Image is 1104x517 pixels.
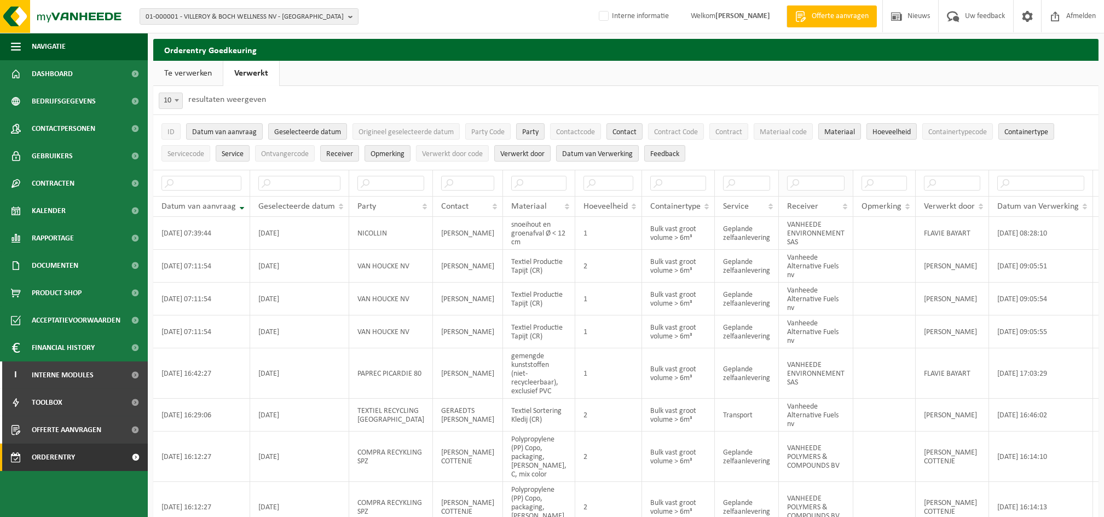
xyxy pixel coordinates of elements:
[11,361,21,389] span: I
[642,250,715,283] td: Bulk vast groot volume > 6m³
[32,361,94,389] span: Interne modules
[989,217,1093,250] td: [DATE] 08:28:10
[416,145,489,162] button: Verwerkt door codeVerwerkt door code: Activate to sort
[575,399,642,432] td: 2
[258,202,335,211] span: Geselecteerde datum
[365,145,411,162] button: OpmerkingOpmerking: Activate to sort
[371,150,404,158] span: Opmerking
[503,217,575,250] td: snoeihout en groenafval Ø < 12 cm
[715,128,742,136] span: Contract
[866,123,917,140] button: HoeveelheidHoeveelheid: Activate to sort
[433,250,503,283] td: [PERSON_NAME]
[872,128,911,136] span: Hoeveelheid
[32,279,82,307] span: Product Shop
[715,250,779,283] td: Geplande zelfaanlevering
[216,145,250,162] button: ServiceService: Activate to sort
[575,217,642,250] td: 1
[357,202,376,211] span: Party
[153,39,1099,60] h2: Orderentry Goedkeuring
[779,217,853,250] td: VANHEEDE ENVIRONNEMENT SAS
[916,250,989,283] td: [PERSON_NAME]
[32,197,66,225] span: Kalender
[916,283,989,315] td: [PERSON_NAME]
[32,170,74,197] span: Contracten
[161,202,236,211] span: Datum van aanvraag
[754,123,813,140] button: Materiaal codeMateriaal code: Activate to sort
[349,432,433,482] td: COMPRA RECYKLING SPZ
[349,399,433,432] td: TEXTIEL RECYCLING [GEOGRAPHIC_DATA]
[32,307,120,334] span: Acceptatievoorwaarden
[824,128,855,136] span: Materiaal
[153,399,250,432] td: [DATE] 16:29:06
[250,399,349,432] td: [DATE]
[153,283,250,315] td: [DATE] 07:11:54
[250,217,349,250] td: [DATE]
[715,315,779,348] td: Geplande zelfaanlevering
[650,202,701,211] span: Containertype
[32,142,73,170] span: Gebruikers
[250,250,349,283] td: [DATE]
[32,115,95,142] span: Contactpersonen
[320,145,359,162] button: ReceiverReceiver: Activate to sort
[787,202,818,211] span: Receiver
[32,444,124,471] span: Orderentry Goedkeuring
[186,123,263,140] button: Datum van aanvraagDatum van aanvraag: Activate to remove sorting
[153,217,250,250] td: [DATE] 07:39:44
[989,315,1093,348] td: [DATE] 09:05:55
[188,95,266,104] label: resultaten weergeven
[862,202,901,211] span: Opmerking
[997,202,1079,211] span: Datum van Verwerking
[326,150,353,158] span: Receiver
[359,128,454,136] span: Origineel geselecteerde datum
[32,252,78,279] span: Documenten
[779,432,853,482] td: VANHEEDE POLYMERS & COMPOUNDS BV
[255,145,315,162] button: OntvangercodeOntvangercode: Activate to sort
[511,202,547,211] span: Materiaal
[642,283,715,315] td: Bulk vast groot volume > 6m³
[779,315,853,348] td: Vanheede Alternative Fuels nv
[575,250,642,283] td: 2
[597,8,669,25] label: Interne informatie
[516,123,545,140] button: PartyParty: Activate to sort
[922,123,993,140] button: ContainertypecodeContainertypecode: Activate to sort
[250,315,349,348] td: [DATE]
[989,283,1093,315] td: [DATE] 09:05:54
[503,348,575,399] td: gemengde kunststoffen (niet-recycleerbaar), exclusief PVC
[433,348,503,399] td: [PERSON_NAME]
[268,123,347,140] button: Geselecteerde datumGeselecteerde datum: Activate to sort
[222,150,244,158] span: Service
[612,128,637,136] span: Contact
[433,283,503,315] td: [PERSON_NAME]
[153,250,250,283] td: [DATE] 07:11:54
[349,283,433,315] td: VAN HOUCKE NV
[650,150,679,158] span: Feedback
[441,202,469,211] span: Contact
[642,348,715,399] td: Bulk vast groot volume > 6m³
[606,123,643,140] button: ContactContact: Activate to sort
[644,145,685,162] button: FeedbackFeedback: Activate to sort
[161,123,181,140] button: IDID: Activate to sort
[503,399,575,432] td: Textiel Sortering Kledij (CR)
[167,128,175,136] span: ID
[989,399,1093,432] td: [DATE] 16:46:02
[654,128,698,136] span: Contract Code
[916,217,989,250] td: FLAVIE BAYART
[159,93,183,109] span: 10
[503,432,575,482] td: Polypropylene (PP) Copo, packaging, [PERSON_NAME], C, mix color
[916,348,989,399] td: FLAVIE BAYART
[522,128,539,136] span: Party
[140,8,359,25] button: 01-000001 - VILLEROY & BOCH WELLNESS NV - [GEOGRAPHIC_DATA]
[715,348,779,399] td: Geplande zelfaanlevering
[159,93,182,108] span: 10
[433,432,503,482] td: [PERSON_NAME] COTTENJE
[989,348,1093,399] td: [DATE] 17:03:29
[250,283,349,315] td: [DATE]
[715,217,779,250] td: Geplande zelfaanlevering
[556,145,639,162] button: Datum van VerwerkingDatum van Verwerking: Activate to sort
[494,145,551,162] button: Verwerkt doorVerwerkt door: Activate to sort
[575,348,642,399] td: 1
[32,334,95,361] span: Financial History
[818,123,861,140] button: MateriaalMateriaal: Activate to sort
[500,150,545,158] span: Verwerkt door
[465,123,511,140] button: Party CodeParty Code: Activate to sort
